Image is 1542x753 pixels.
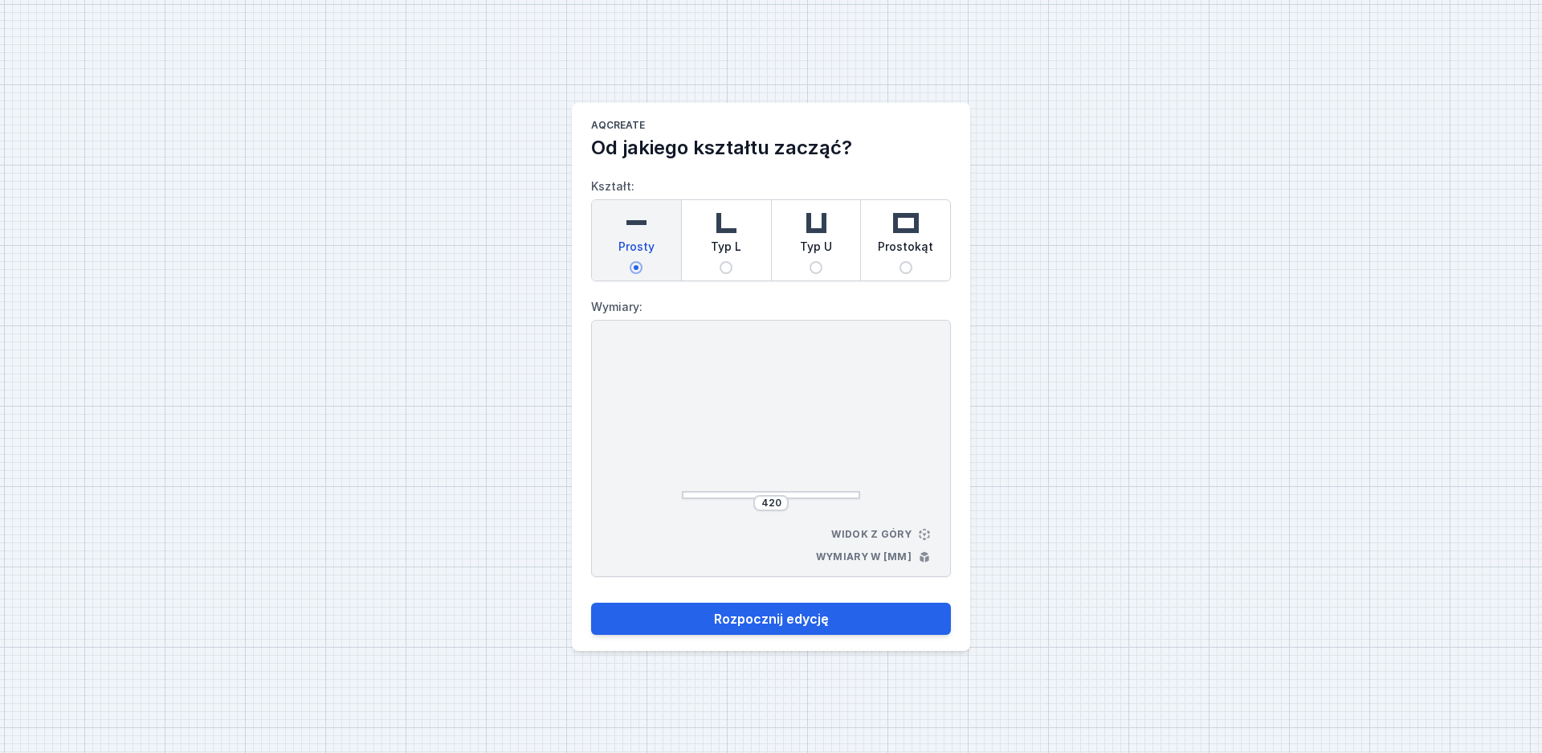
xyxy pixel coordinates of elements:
[618,239,655,261] span: Prosty
[720,261,732,274] input: Typ L
[800,207,832,239] img: u-shaped.svg
[890,207,922,239] img: rectangle.svg
[711,239,741,261] span: Typ L
[591,119,951,135] h1: AQcreate
[710,207,742,239] img: l-shaped.svg
[878,239,933,261] span: Prostokąt
[591,603,951,635] button: Rozpocznij edycję
[800,239,832,261] span: Typ U
[591,174,951,281] label: Kształt:
[899,261,912,274] input: Prostokąt
[591,135,951,161] h2: Od jakiego kształtu zacząć?
[758,497,784,510] input: Wymiar [mm]
[620,207,652,239] img: straight.svg
[630,261,642,274] input: Prosty
[591,294,951,320] label: Wymiary:
[810,261,822,274] input: Typ U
